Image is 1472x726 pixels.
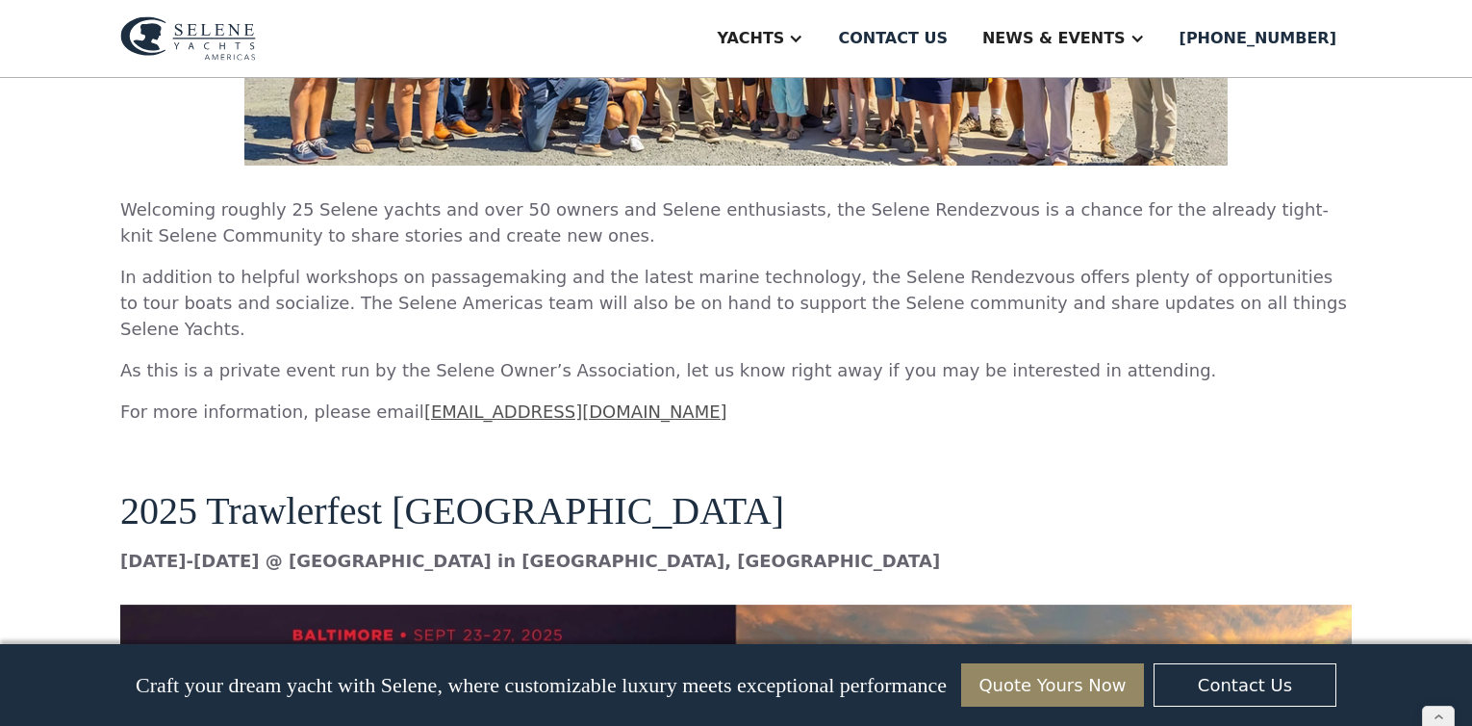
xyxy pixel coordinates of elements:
[1154,663,1336,707] a: Contact Us
[838,27,948,50] div: Contact us
[1180,27,1336,50] div: [PHONE_NUMBER]
[961,663,1144,707] a: Quote Yours Now
[120,399,1352,425] p: For more information, please email
[424,402,727,422] a: [EMAIL_ADDRESS][DOMAIN_NAME]
[717,27,784,50] div: Yachts
[120,551,940,571] strong: [DATE]-[DATE] @ [GEOGRAPHIC_DATA] in [GEOGRAPHIC_DATA], [GEOGRAPHIC_DATA]
[120,16,256,61] img: logo
[982,27,1126,50] div: News & EVENTS
[120,357,1352,383] p: As this is a private event run by the Selene Owner’s Association, let us know right away if you m...
[136,673,947,698] p: Craft your dream yacht with Selene, where customizable luxury meets exceptional performance
[120,264,1352,342] p: In addition to helpful workshops on passagemaking and the latest marine technology, the Selene Re...
[120,196,1352,248] p: Welcoming roughly 25 Selene yachts and over 50 owners and Selene enthusiasts, the Selene Rendezvo...
[120,448,1352,532] h3: 2025 Trawlerfest [GEOGRAPHIC_DATA]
